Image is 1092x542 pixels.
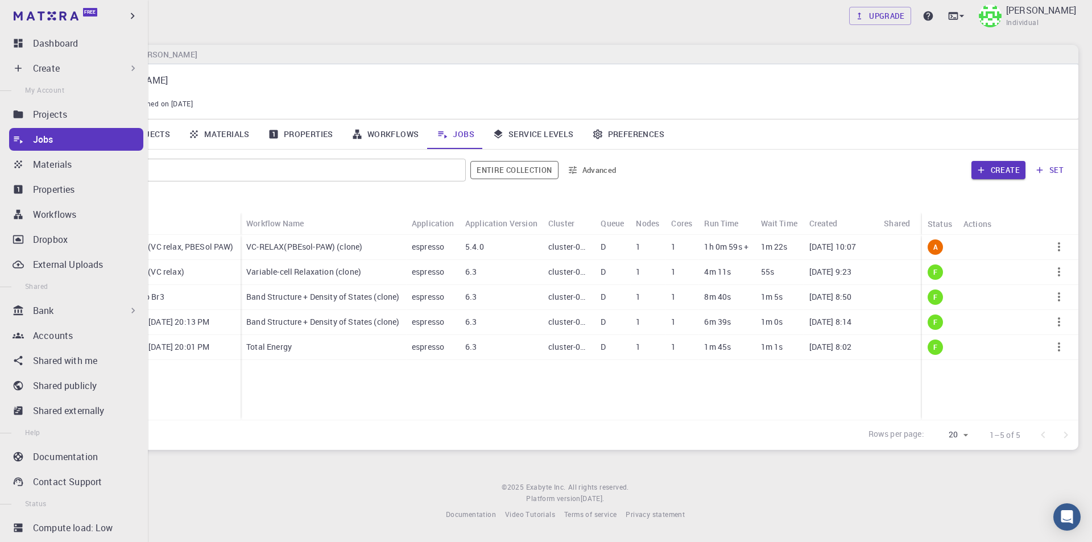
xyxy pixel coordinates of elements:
[9,299,143,322] div: Bank
[704,291,731,303] p: 8m 40s
[526,482,566,493] a: Exabyte Inc.
[601,341,606,353] p: D
[465,291,477,303] p: 6.3
[568,482,629,493] span: All rights reserved.
[878,212,916,234] div: Shared
[412,241,444,253] p: espresso
[9,349,143,372] a: Shared with me
[465,316,477,328] p: 6.3
[929,317,942,327] span: F
[704,341,731,353] p: 1m 45s
[626,510,685,519] span: Privacy statement
[671,266,676,278] p: 1
[548,316,589,328] p: cluster-001
[636,212,659,234] div: Nodes
[581,494,605,503] span: [DATE] .
[671,241,676,253] p: 1
[564,510,617,519] span: Terms of service
[130,48,197,61] h6: [PERSON_NAME]
[958,213,1078,235] div: Actions
[583,119,673,149] a: Preferences
[929,267,942,277] span: F
[671,341,676,353] p: 1
[179,119,259,149] a: Materials
[465,341,477,353] p: 6.3
[115,316,209,328] p: New Job [DATE] 20:13 PM
[470,161,558,179] span: Filter throughout whole library including sets (folders)
[563,161,622,179] button: Advanced
[25,282,48,291] span: Shared
[33,208,76,221] p: Workflows
[928,289,943,305] div: finished
[809,212,838,234] div: Created
[526,482,566,491] span: Exabyte Inc.
[33,379,97,392] p: Shared publicly
[581,493,605,504] a: [DATE].
[543,212,595,234] div: Cluster
[502,482,526,493] span: © 2025
[704,212,738,234] div: Run Time
[884,212,910,234] div: Shared
[9,203,143,226] a: Workflows
[412,266,444,278] p: espresso
[526,493,580,504] span: Platform version
[98,73,1060,87] p: [PERSON_NAME]
[564,509,617,520] a: Terms of service
[465,266,477,278] p: 6.3
[9,445,143,468] a: Documentation
[849,7,911,25] a: Upgrade
[33,107,67,121] p: Projects
[412,291,444,303] p: espresso
[9,57,143,80] div: Create
[412,212,454,234] div: Application
[241,212,406,234] div: Workflow Name
[636,266,640,278] p: 1
[761,212,797,234] div: Wait Time
[406,212,460,234] div: Application
[601,316,606,328] p: D
[761,266,774,278] p: 55s
[109,213,241,235] div: Name
[9,32,143,55] a: Dashboard
[446,509,496,520] a: Documentation
[630,212,665,234] div: Nodes
[115,241,234,253] p: K Pb Br3 (VC relax, PBESol PAW)
[755,212,804,234] div: Wait Time
[929,342,942,352] span: F
[9,470,143,493] a: Contact Support
[25,85,64,94] span: My Account
[761,341,783,353] p: 1m 1s
[25,499,46,508] span: Status
[33,304,54,317] p: Bank
[9,374,143,397] a: Shared publicly
[115,341,209,353] p: New Job [DATE] 20:01 PM
[33,521,113,535] p: Compute load: Low
[929,427,971,443] div: 20
[9,324,143,347] a: Accounts
[916,212,950,234] div: Public
[9,228,143,251] a: Dropbox
[33,61,60,75] p: Create
[928,315,943,330] div: finished
[548,241,589,253] p: cluster-001
[868,428,924,441] p: Rows per page:
[601,212,624,234] div: Queue
[809,241,857,253] p: [DATE] 10:07
[33,158,72,171] p: Materials
[979,5,1002,27] img: Taha Yusuf
[246,241,362,253] p: VC-RELAX(PBEsol-PAW) (clone)
[9,253,143,276] a: External Uploads
[33,329,73,342] p: Accounts
[33,354,97,367] p: Shared with me
[33,475,102,489] p: Contact Support
[1030,161,1069,179] button: set
[548,212,574,234] div: Cluster
[928,264,943,280] div: finished
[412,316,444,328] p: espresso
[636,341,640,353] p: 1
[809,291,852,303] p: [DATE] 8:50
[548,291,589,303] p: cluster-001
[412,341,444,353] p: espresso
[761,241,788,253] p: 1m 22s
[33,36,78,50] p: Dashboard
